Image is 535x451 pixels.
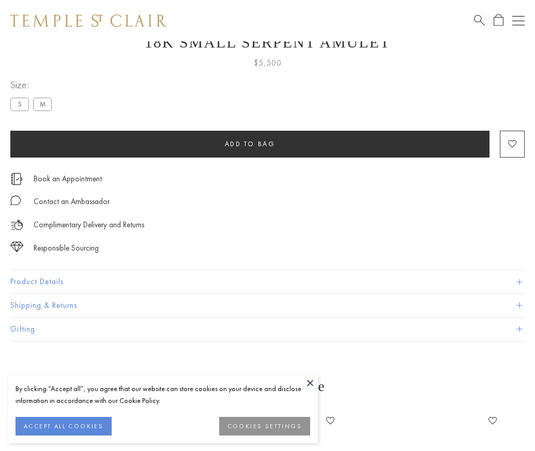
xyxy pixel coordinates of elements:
[10,76,56,94] span: Size:
[10,270,525,293] button: Product Details
[10,318,525,341] button: Gifting
[34,242,99,255] div: Responsible Sourcing
[10,242,23,252] img: icon_sourcing.svg
[10,98,29,111] label: S
[219,417,310,436] button: COOKIES SETTINGS
[10,34,525,51] h1: 18K Small Serpent Amulet
[16,417,112,436] button: ACCEPT ALL COOKIES
[34,195,110,208] div: Contact an Ambassador
[10,173,23,185] img: icon_appointment.svg
[34,219,144,231] p: Complimentary Delivery and Returns
[10,14,166,27] img: Temple St. Clair
[225,139,276,148] span: Add to bag
[10,195,21,206] img: MessageIcon-01_2.svg
[10,294,525,317] button: Shipping & Returns
[10,219,23,231] img: icon_delivery.svg
[512,14,525,27] button: Open navigation
[494,14,503,27] a: Open Shopping Bag
[254,56,282,70] span: $5,500
[33,98,52,111] label: M
[10,131,490,158] button: Add to bag
[474,14,485,27] a: Search
[16,383,310,407] div: By clicking “Accept all”, you agree that our website can store cookies on your device and disclos...
[34,173,102,184] a: Book an Appointment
